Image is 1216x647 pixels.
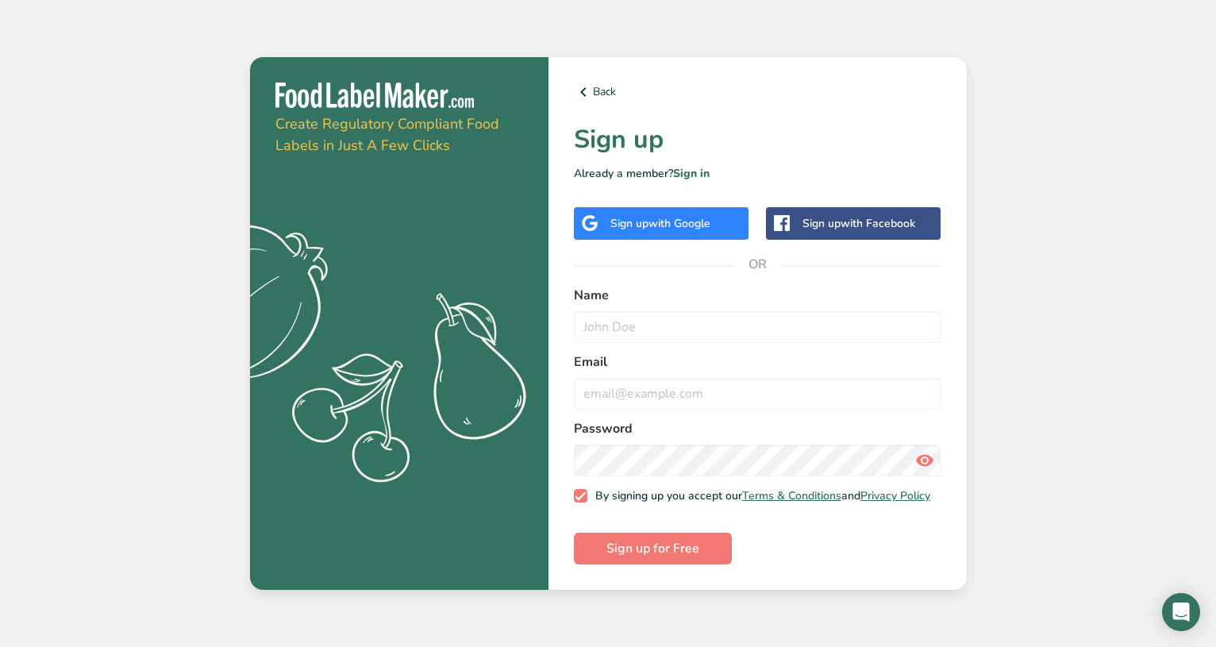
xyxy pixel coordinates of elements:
[802,215,915,232] div: Sign up
[574,83,941,102] a: Back
[574,286,941,305] label: Name
[648,216,710,231] span: with Google
[587,489,930,503] span: By signing up you accept our and
[606,539,699,558] span: Sign up for Free
[574,311,941,343] input: John Doe
[742,488,841,503] a: Terms & Conditions
[275,114,499,155] span: Create Regulatory Compliant Food Labels in Just A Few Clicks
[841,216,915,231] span: with Facebook
[610,215,710,232] div: Sign up
[733,241,781,288] span: OR
[275,83,474,109] img: Food Label Maker
[860,488,930,503] a: Privacy Policy
[673,166,710,181] a: Sign in
[574,121,941,159] h1: Sign up
[574,419,941,438] label: Password
[574,165,941,182] p: Already a member?
[574,533,732,564] button: Sign up for Free
[1162,593,1200,631] div: Open Intercom Messenger
[574,378,941,410] input: email@example.com
[574,352,941,372] label: Email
